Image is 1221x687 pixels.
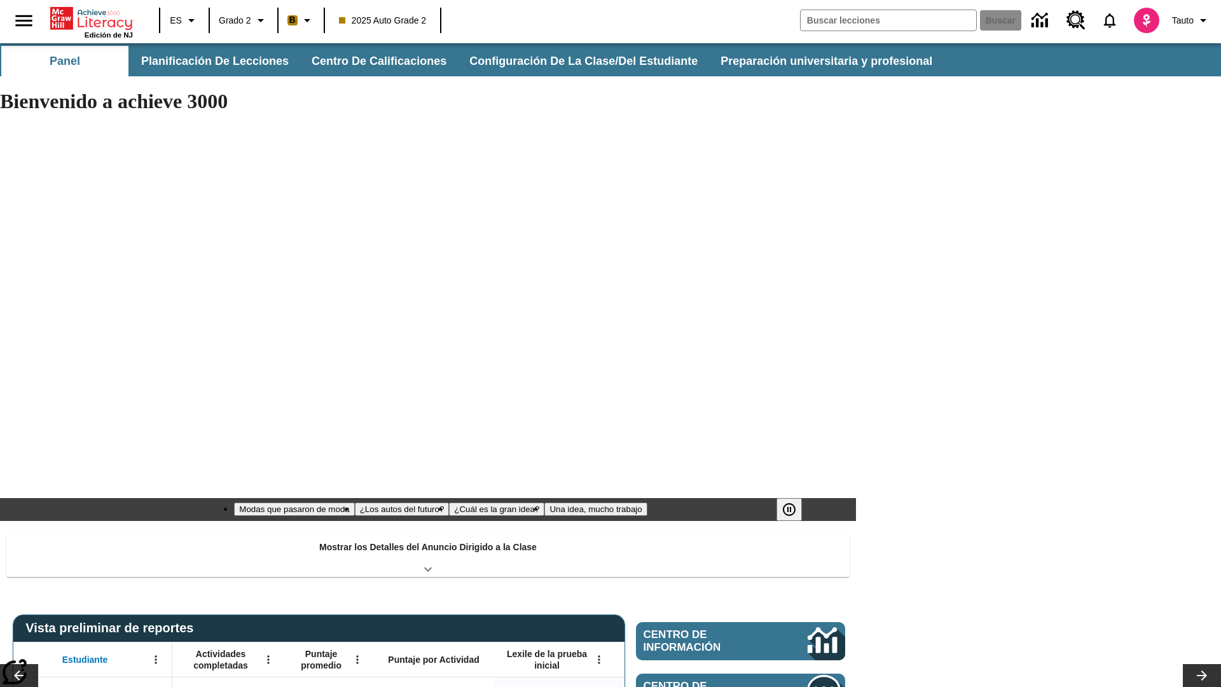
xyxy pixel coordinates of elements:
[50,6,133,31] a: Portada
[146,650,165,669] button: Abrir menú
[388,654,479,665] span: Puntaje por Actividad
[636,622,845,660] a: Centro de información
[6,533,850,577] div: Mostrar los Detalles del Anuncio Dirigido a la Clase
[1024,3,1059,38] a: Centro de información
[801,10,976,31] input: Buscar campo
[259,650,278,669] button: Abrir menú
[131,46,299,76] button: Planificación de lecciones
[25,621,200,635] span: Vista preliminar de reportes
[170,14,182,27] span: ES
[319,541,537,554] p: Mostrar los Detalles del Anuncio Dirigido a la Clase
[219,14,251,27] span: Grado 2
[339,14,427,27] span: 2025 Auto Grade 2
[1059,3,1093,38] a: Centro de recursos, Se abrirá en una pestaña nueva.
[5,2,43,39] button: Abrir el menú lateral
[301,46,457,76] button: Centro de calificaciones
[85,31,133,39] span: Edición de NJ
[179,648,263,671] span: Actividades completadas
[214,9,273,32] button: Grado: Grado 2, Elige un grado
[62,654,108,665] span: Estudiante
[644,628,764,654] span: Centro de información
[1126,4,1167,37] button: Escoja un nuevo avatar
[348,650,367,669] button: Abrir menú
[234,503,354,516] button: Diapositiva 1 Modas que pasaron de moda
[1,46,128,76] button: Panel
[1172,14,1194,27] span: Tauto
[1183,664,1221,687] button: Carrusel de lecciones, seguir
[710,46,942,76] button: Preparación universitaria y profesional
[776,498,815,521] div: Pausar
[355,503,450,516] button: Diapositiva 2 ¿Los autos del futuro?
[291,648,352,671] span: Puntaje promedio
[1134,8,1159,33] img: avatar image
[1167,9,1216,32] button: Perfil/Configuración
[50,4,133,39] div: Portada
[449,503,544,516] button: Diapositiva 3 ¿Cuál es la gran idea?
[289,12,296,28] span: B
[282,9,320,32] button: Boost El color de la clase es anaranjado claro. Cambiar el color de la clase.
[459,46,708,76] button: Configuración de la clase/del estudiante
[164,9,205,32] button: Lenguaje: ES, Selecciona un idioma
[590,650,609,669] button: Abrir menú
[1093,4,1126,37] a: Notificaciones
[544,503,647,516] button: Diapositiva 4 Una idea, mucho trabajo
[776,498,802,521] button: Pausar
[500,648,593,671] span: Lexile de la prueba inicial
